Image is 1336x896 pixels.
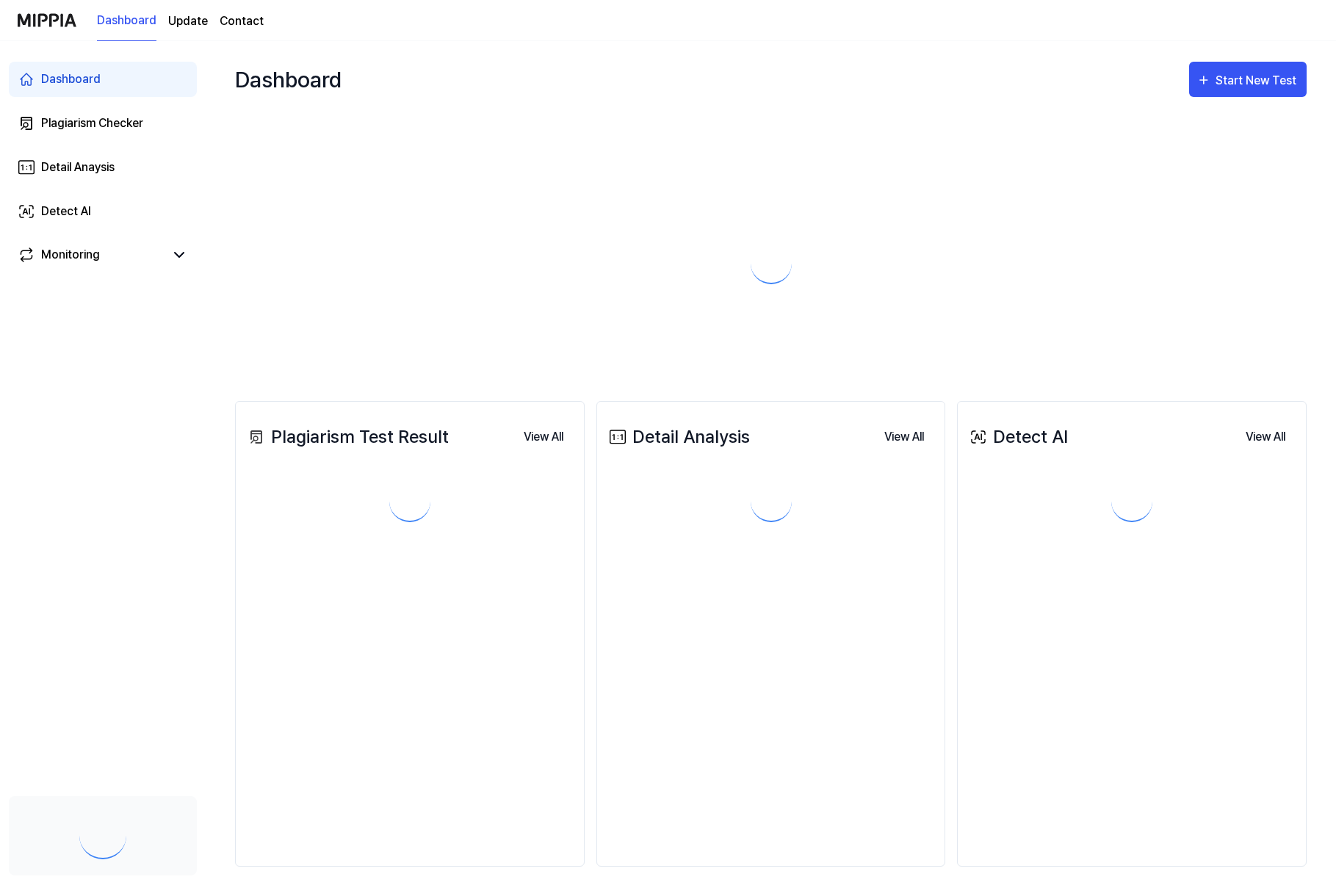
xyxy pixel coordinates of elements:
a: Update [168,12,208,30]
button: View All [873,422,936,452]
a: Dashboard [9,62,197,97]
div: Dashboard [41,71,101,88]
button: View All [1234,422,1297,452]
div: Detect AI [967,424,1068,450]
a: Detail Anaysis [9,150,197,185]
a: Detect AI [9,194,197,229]
a: Contact [220,12,264,30]
div: Detail Analysis [606,424,750,450]
div: Plagiarism Test Result [245,424,449,450]
a: View All [1234,422,1297,452]
a: Dashboard [97,1,156,41]
a: Monitoring [18,246,165,264]
a: View All [873,422,936,452]
div: Detail Anaysis [41,159,115,176]
div: Dashboard [235,56,342,103]
button: View All [512,422,575,452]
div: Plagiarism Checker [41,115,143,132]
a: View All [512,422,575,452]
div: Start New Test [1216,71,1299,90]
a: Plagiarism Checker [9,106,197,141]
div: Detect AI [41,203,91,220]
div: Monitoring [41,246,100,264]
button: Start New Test [1189,62,1307,97]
